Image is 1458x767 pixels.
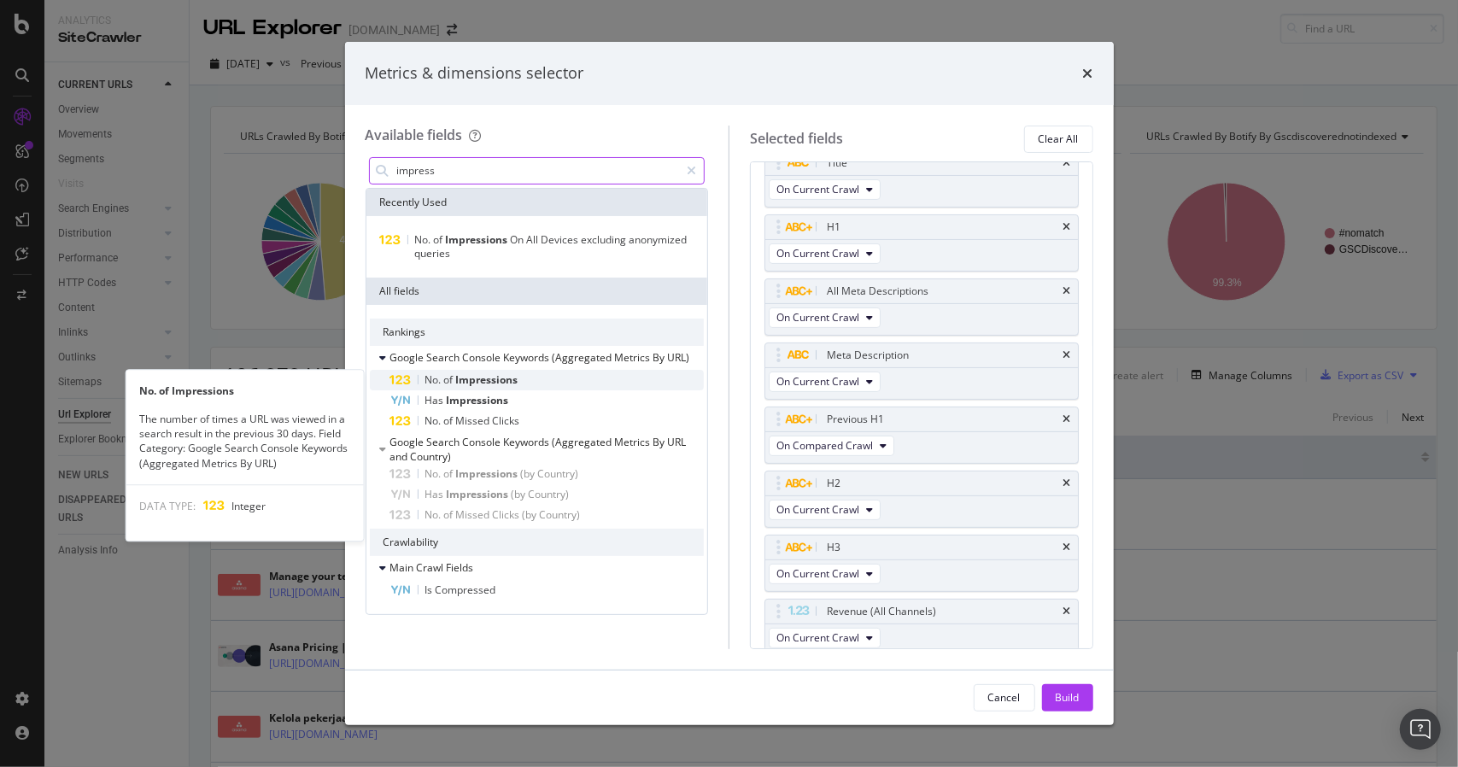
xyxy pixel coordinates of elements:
span: On Current Crawl [776,182,859,196]
span: excluding [581,232,629,247]
div: Rankings [370,319,705,346]
span: Console [463,435,504,449]
span: Impressions [447,393,509,407]
span: On Current Crawl [776,374,859,389]
button: Cancel [974,684,1035,711]
span: Keywords [504,435,553,449]
span: and [390,449,411,464]
div: H3timesOn Current Crawl [764,535,1079,592]
span: of [433,232,445,247]
button: On Current Crawl [769,372,881,392]
span: Impressions [456,466,521,481]
button: On Current Crawl [769,243,881,264]
span: Search [427,350,463,365]
span: Missed [456,507,493,522]
div: Open Intercom Messenger [1400,709,1441,750]
span: On [510,232,526,247]
span: No. [425,466,444,481]
span: (by [523,507,540,522]
span: (by [521,466,538,481]
div: Meta Description [827,347,909,364]
span: No. [425,413,444,428]
span: Console [463,350,504,365]
span: Impressions [447,487,512,501]
div: times [1083,62,1093,85]
div: TitletimesOn Current Crawl [764,150,1079,208]
div: Revenue (All Channels)timesOn Current Crawl [764,599,1079,656]
div: times [1063,286,1071,296]
div: H2timesOn Current Crawl [764,471,1079,528]
span: Crawl [417,560,447,575]
span: On Current Crawl [776,566,859,581]
span: of [444,507,456,522]
span: Main [390,560,417,575]
span: Keywords [504,350,553,365]
span: On Current Crawl [776,246,859,261]
div: All fields [366,278,708,305]
span: Country) [538,466,579,481]
span: No. [425,507,444,522]
div: H1timesOn Current Crawl [764,214,1079,272]
div: Revenue (All Channels) [827,603,936,620]
button: Clear All [1024,126,1093,153]
span: By [653,435,668,449]
div: times [1063,222,1071,232]
div: Cancel [988,690,1021,705]
div: Meta DescriptiontimesOn Current Crawl [764,343,1079,400]
span: Search [427,435,463,449]
button: On Current Crawl [769,179,881,200]
span: All [526,232,541,247]
div: times [1063,606,1071,617]
span: Country) [540,507,581,522]
div: This group is disabled [370,435,705,464]
div: Title [827,155,847,172]
span: Missed [456,413,493,428]
button: Build [1042,684,1093,711]
div: Previous H1 [827,411,884,428]
button: On Current Crawl [769,564,881,584]
span: Compressed [436,583,496,597]
span: No. [414,232,433,247]
span: Country) [411,449,452,464]
span: Impressions [445,232,510,247]
span: of [444,413,456,428]
span: On Current Crawl [776,630,859,645]
span: Has [425,393,447,407]
button: On Current Crawl [769,628,881,648]
div: times [1063,542,1071,553]
span: Google [390,435,427,449]
div: times [1063,158,1071,168]
span: (Aggregated [553,350,615,365]
div: Previous H1timesOn Compared Crawl [764,407,1079,464]
input: Search by field name [395,158,680,184]
div: Selected fields [750,129,843,149]
div: Recently Used [366,189,708,216]
span: Is [425,583,436,597]
span: URL) [668,350,690,365]
div: All Meta DescriptionstimesOn Current Crawl [764,278,1079,336]
div: All Meta Descriptions [827,283,928,300]
span: By [653,350,668,365]
div: Metrics & dimensions selector [366,62,584,85]
span: (Aggregated [553,435,615,449]
div: H1 [827,219,840,236]
span: URL [668,435,687,449]
span: Fields [447,560,474,575]
span: On Current Crawl [776,502,859,517]
div: The number of times a URL was viewed in a search result in the previous 30 days. Field Category: ... [126,412,363,471]
span: Impressions [456,372,518,387]
span: of [444,466,456,481]
div: No. of Impressions [126,383,363,398]
div: times [1063,350,1071,360]
div: H3 [827,539,840,556]
span: No. [425,372,444,387]
span: Clicks [493,507,523,522]
span: Metrics [615,435,653,449]
span: Devices [541,232,581,247]
span: Country) [529,487,570,501]
div: H2 [827,475,840,492]
span: Has [425,487,447,501]
div: times [1063,414,1071,424]
div: times [1063,478,1071,489]
button: On Compared Crawl [769,436,894,456]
